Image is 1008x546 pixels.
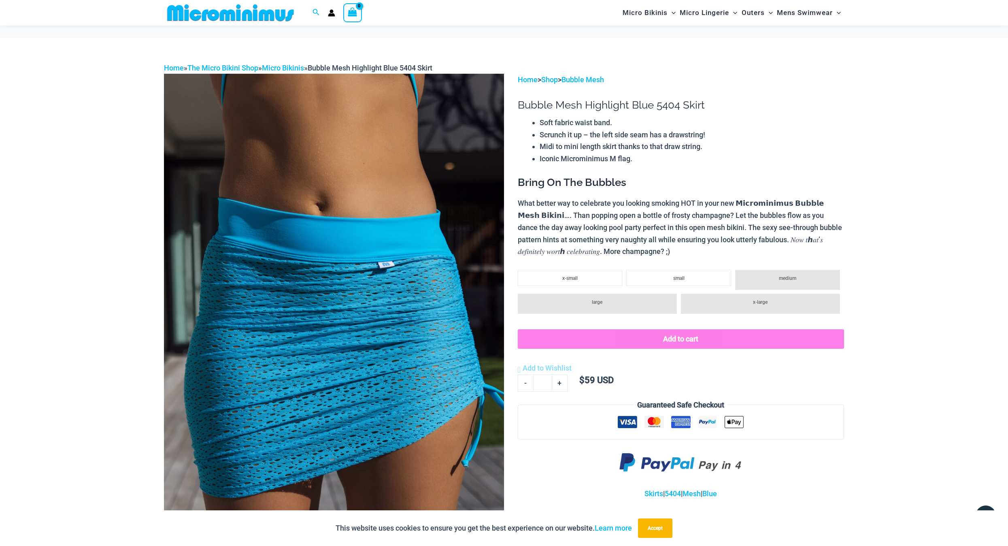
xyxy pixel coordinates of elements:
button: Accept [638,518,672,538]
a: 5404 [665,489,681,498]
a: View Shopping Cart, empty [343,3,362,22]
bdi: 59 USD [579,375,614,385]
a: Blue [702,489,717,498]
a: Bubble Mesh [561,75,604,84]
a: Micro LingerieMenu ToggleMenu Toggle [678,2,739,23]
p: What better way to celebrate you looking smoking HOT in your new 𝗠𝗶𝗰𝗿𝗼𝗺𝗶𝗻𝗶𝗺𝘂𝘀 𝗕𝘂𝗯𝗯𝗹𝗲 𝗠𝗲𝘀𝗵 𝗕𝗶𝗸𝗶𝗻𝗶…... [518,197,844,258]
span: Mens Swimwear [777,2,833,23]
span: x-large [753,299,768,305]
input: Product quantity [533,374,552,391]
span: Menu Toggle [668,2,676,23]
p: > > [518,74,844,86]
p: This website uses cookies to ensure you get the best experience on our website. [336,522,632,534]
a: Home [518,75,538,84]
span: Micro Bikinis [623,2,668,23]
legend: Guaranteed Safe Checkout [634,399,727,411]
span: medium [779,275,796,281]
p: | | | [518,488,844,500]
a: Mesh [683,489,701,498]
li: Scrunch it up – the left side seam has a drawstring! [540,129,844,141]
span: Menu Toggle [833,2,841,23]
a: Mens SwimwearMenu ToggleMenu Toggle [775,2,843,23]
li: x-small [518,270,623,286]
span: large [592,299,602,305]
li: medium [735,270,840,290]
a: Search icon link [313,8,320,18]
a: + [552,374,568,391]
li: Midi to mini length skirt thanks to that draw string. [540,141,844,153]
span: Outers [742,2,765,23]
a: Add to Wishlist [518,362,572,374]
span: Menu Toggle [729,2,737,23]
span: $ [579,375,585,385]
a: - [518,374,533,391]
li: Iconic Microminimus M flag. [540,153,844,165]
span: Add to Wishlist [523,364,572,372]
span: x-small [562,275,578,281]
nav: Site Navigation [619,1,844,24]
a: Micro Bikinis [262,64,304,72]
span: Bubble Mesh Highlight Blue 5404 Skirt [308,64,432,72]
h1: Bubble Mesh Highlight Blue 5404 Skirt [518,99,844,111]
a: Skirts [644,489,663,498]
img: MM SHOP LOGO FLAT [164,4,297,22]
a: Learn more [595,524,632,532]
li: large [518,294,677,314]
a: OutersMenu ToggleMenu Toggle [740,2,775,23]
li: small [626,270,731,286]
li: Soft fabric waist band. [540,117,844,129]
button: Add to cart [518,329,844,349]
span: Menu Toggle [765,2,773,23]
h3: Bring On The Bubbles [518,176,844,190]
a: Home [164,64,184,72]
span: Micro Lingerie [680,2,729,23]
a: Shop [541,75,558,84]
span: » » » [164,64,432,72]
li: x-large [681,294,840,314]
a: Micro BikinisMenu ToggleMenu Toggle [621,2,678,23]
a: The Micro Bikini Shop [187,64,258,72]
span: small [673,275,685,281]
a: Account icon link [328,9,335,17]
